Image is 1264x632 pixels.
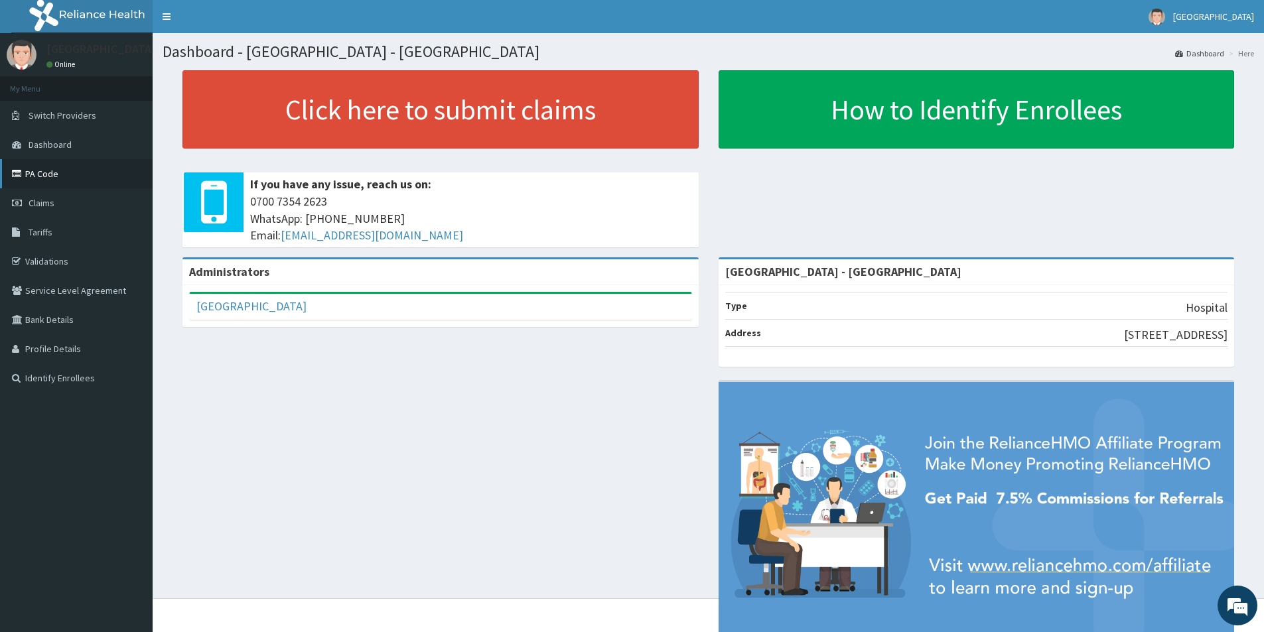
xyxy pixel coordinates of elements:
[1186,299,1228,316] p: Hospital
[725,300,747,312] b: Type
[719,70,1235,149] a: How to Identify Enrollees
[1149,9,1165,25] img: User Image
[250,176,431,192] b: If you have any issue, reach us on:
[189,264,269,279] b: Administrators
[29,197,54,209] span: Claims
[196,298,307,314] a: [GEOGRAPHIC_DATA]
[29,226,52,238] span: Tariffs
[77,167,183,301] span: We're online!
[218,7,249,38] div: Minimize live chat window
[1124,326,1228,344] p: [STREET_ADDRESS]
[46,43,156,55] p: [GEOGRAPHIC_DATA]
[1173,11,1254,23] span: [GEOGRAPHIC_DATA]
[29,139,72,151] span: Dashboard
[1226,48,1254,59] li: Here
[250,193,692,244] span: 0700 7354 2623 WhatsApp: [PHONE_NUMBER] Email:
[182,70,699,149] a: Click here to submit claims
[46,60,78,69] a: Online
[725,264,961,279] strong: [GEOGRAPHIC_DATA] - [GEOGRAPHIC_DATA]
[163,43,1254,60] h1: Dashboard - [GEOGRAPHIC_DATA] - [GEOGRAPHIC_DATA]
[1175,48,1224,59] a: Dashboard
[725,327,761,339] b: Address
[25,66,54,99] img: d_794563401_company_1708531726252_794563401
[7,40,36,70] img: User Image
[29,109,96,121] span: Switch Providers
[7,362,253,409] textarea: Type your message and hit 'Enter'
[281,227,463,243] a: [EMAIL_ADDRESS][DOMAIN_NAME]
[69,74,223,92] div: Chat with us now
